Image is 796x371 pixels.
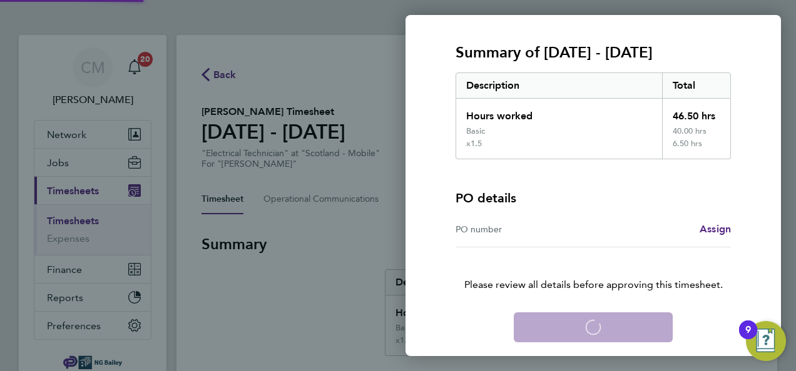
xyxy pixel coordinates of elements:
[456,72,731,159] div: Summary of 20 - 26 Sep 2025
[700,222,731,237] a: Assign
[441,247,746,292] p: Please review all details before approving this timesheet.
[662,139,731,159] div: 6.50 hrs
[456,99,662,126] div: Hours worked
[662,73,731,98] div: Total
[466,139,482,149] div: x1.5
[662,126,731,139] div: 40.00 hrs
[746,321,786,361] button: Open Resource Center, 9 new notifications
[456,222,593,237] div: PO number
[662,99,731,126] div: 46.50 hrs
[456,42,731,62] h3: Summary of [DATE] - [DATE]
[745,330,751,346] div: 9
[700,223,731,235] span: Assign
[466,126,485,136] div: Basic
[456,73,662,98] div: Description
[456,189,516,207] h4: PO details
